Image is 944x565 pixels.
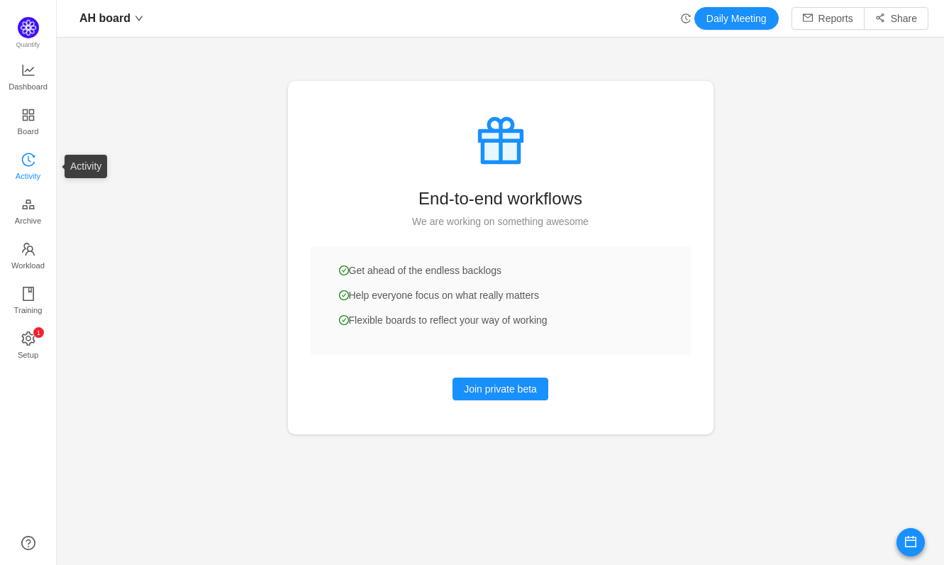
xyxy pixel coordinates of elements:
[36,327,40,338] p: 1
[18,117,39,146] span: Board
[21,287,35,316] a: Training
[21,63,35,77] i: icon: line-chart
[21,153,35,182] a: Activity
[21,108,35,122] i: icon: appstore
[21,197,35,212] i: icon: gold
[11,251,45,280] span: Workload
[21,536,35,550] a: icon: question-circle
[135,14,143,23] i: icon: down
[33,327,44,338] sup: 1
[21,242,35,256] i: icon: team
[452,378,548,400] button: Join private beta
[896,528,925,556] button: icon: calendar
[21,153,35,167] i: icon: history
[681,13,691,23] i: icon: history
[21,64,35,92] a: Dashboard
[79,7,131,30] span: AH board
[21,287,35,301] i: icon: book
[18,17,39,38] img: Quantify
[9,72,48,101] span: Dashboard
[18,341,38,369] span: Setup
[792,7,865,30] button: icon: mailReports
[21,243,35,271] a: Workload
[15,207,41,235] span: Archive
[13,296,42,324] span: Training
[694,7,779,30] button: Daily Meeting
[21,331,35,346] i: icon: setting
[16,162,40,190] span: Activity
[21,332,35,361] a: icon: settingSetup
[16,41,40,48] span: Quantify
[21,198,35,226] a: Archive
[21,109,35,137] a: Board
[864,7,928,30] button: icon: share-altShare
